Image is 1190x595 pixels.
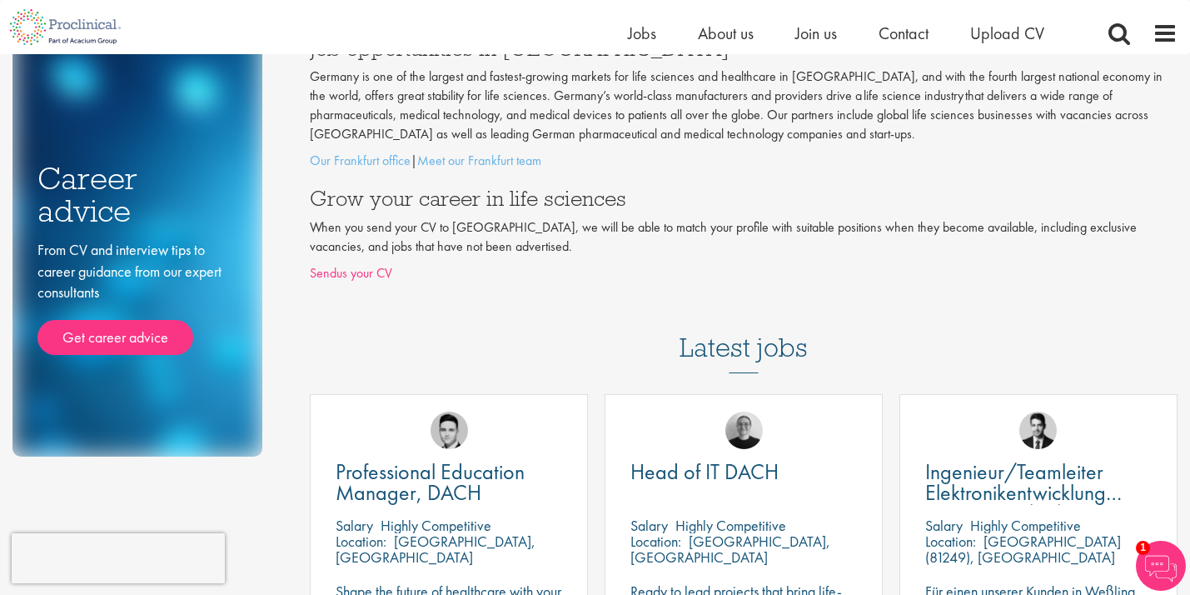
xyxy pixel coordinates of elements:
[37,239,237,355] div: From CV and interview tips to career guidance from our expert consultants
[630,532,830,567] p: [GEOGRAPHIC_DATA], [GEOGRAPHIC_DATA]
[630,462,857,482] a: Head of IT DACH
[417,152,541,169] a: Meet our Frankfurt team
[336,532,535,567] p: [GEOGRAPHIC_DATA], [GEOGRAPHIC_DATA]
[675,516,786,535] p: Highly Competitive
[37,320,193,355] a: Get career advice
[630,516,668,535] span: Salary
[310,152,1178,171] p: |
[970,22,1044,44] a: Upload CV
[336,457,525,507] span: Professional Education Manager, DACH
[12,533,225,583] iframe: reCAPTCHA
[310,187,1178,209] h3: Grow your career in life sciences
[879,22,929,44] a: Contact
[630,457,779,486] span: Head of IT DACH
[795,22,837,44] a: Join us
[336,516,373,535] span: Salary
[310,264,392,282] a: Sendus your CV
[680,292,808,373] h3: Latest jobs
[925,457,1122,527] span: Ingenieur/Teamleiter Elektronikentwicklung Aviation (m/w/d)
[925,532,976,551] span: Location:
[925,462,1152,503] a: Ingenieur/Teamleiter Elektronikentwicklung Aviation (m/w/d)
[336,462,562,503] a: Professional Education Manager, DACH
[310,218,1178,257] p: When you send your CV to [GEOGRAPHIC_DATA], we will be able to match your profile with suitable p...
[925,516,963,535] span: Salary
[381,516,491,535] p: Highly Competitive
[970,516,1081,535] p: Highly Competitive
[1136,541,1150,555] span: 1
[630,532,681,551] span: Location:
[37,162,237,227] h3: Career advice
[925,532,1121,567] p: [GEOGRAPHIC_DATA] (81249), [GEOGRAPHIC_DATA]
[725,412,763,449] img: Emma Pretorious
[698,22,754,44] a: About us
[310,152,411,169] a: Our Frankfurt office
[310,37,1178,59] h3: Job opportunities in [GEOGRAPHIC_DATA]
[431,412,468,449] img: Connor Lynes
[1019,412,1057,449] img: Thomas Wenig
[336,532,386,551] span: Location:
[310,67,1178,143] p: Germany is one of the largest and fastest-growing markets for life sciences and healthcare in [GE...
[628,22,656,44] a: Jobs
[1136,541,1186,591] img: Chatbot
